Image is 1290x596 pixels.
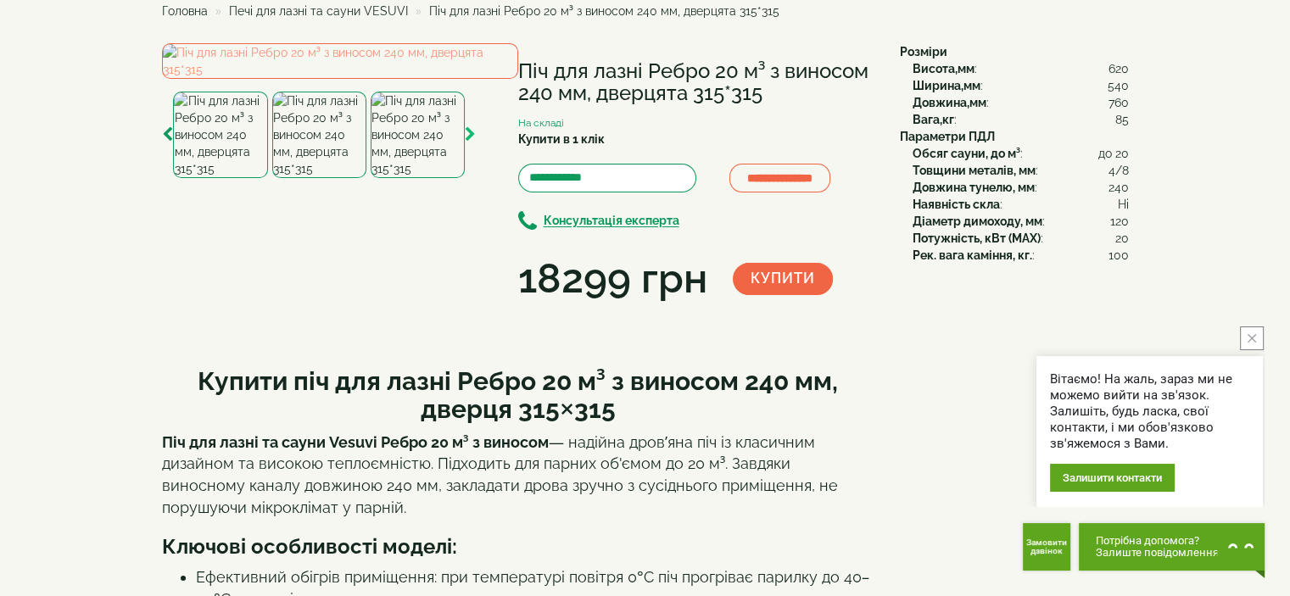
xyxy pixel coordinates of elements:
div: Вітаємо! На жаль, зараз ми не можемо вийти на зв'язок. Залишіть, будь ласка, свої контакти, і ми ... [1050,371,1249,452]
span: 4/8 [1109,162,1129,179]
span: Піч для лазні Ребро 20 м³ з виносом 240 мм, дверцята 315*315 [429,4,779,18]
strong: Купити піч для лазні Ребро 20 м³ з виносом 240 мм, дверця 315×315 [198,366,838,424]
span: 540 [1108,77,1129,94]
div: Залишити контакти [1050,464,1175,492]
img: Піч для лазні Ребро 20 м³ з виносом 240 мм, дверцята 315*315 [162,43,518,79]
button: close button [1240,326,1264,350]
span: до 20 [1098,145,1129,162]
img: Піч для лазні Ребро 20 м³ з виносом 240 мм, дверцята 315*315 [173,92,267,178]
div: : [913,60,1129,77]
button: Купити [733,263,833,295]
b: Діаметр димоходу, мм [913,214,1042,228]
strong: Піч для лазні та сауни Vesuvi Ребро 20 м³ з виносом [162,433,549,451]
div: : [913,247,1129,264]
b: Висота,мм [913,62,974,75]
div: : [913,77,1129,94]
span: Залиште повідомлення [1096,547,1219,559]
span: Ні [1118,196,1129,213]
b: Вага,кг [913,113,954,126]
span: 20 [1115,230,1129,247]
a: Головна [162,4,208,18]
span: Замовити дзвінок [1026,538,1067,555]
span: 85 [1115,111,1129,128]
div: : [913,196,1129,213]
div: : [913,111,1129,128]
b: Консультація експерта [544,214,679,228]
span: Потрібна допомога? [1096,535,1219,547]
b: Обсяг сауни, до м³ [913,147,1020,160]
b: Параметри ПДЛ [900,130,995,143]
b: Ширина,мм [913,79,980,92]
div: : [913,162,1129,179]
span: 620 [1109,60,1129,77]
p: — надійна дров’яна піч із класичним дизайном та високою теплоємністю. Підходить для парних об'ємо... [162,432,874,519]
b: Товщини металів, мм [913,164,1036,177]
b: Ключові особливості моделі: [162,534,457,559]
img: Піч для лазні Ребро 20 м³ з виносом 240 мм, дверцята 315*315 [272,92,366,178]
a: Печі для лазні та сауни VESUVI [229,4,408,18]
b: Довжина,мм [913,96,986,109]
b: Наявність скла [913,198,1000,211]
div: : [913,94,1129,111]
div: : [913,213,1129,230]
label: Купити в 1 клік [518,131,605,148]
span: 240 [1109,179,1129,196]
button: Get Call button [1023,523,1070,571]
b: Розміри [900,45,947,58]
h1: Піч для лазні Ребро 20 м³ з виносом 240 мм, дверцята 315*315 [518,60,874,105]
span: 100 [1109,247,1129,264]
b: Рек. вага каміння, кг. [913,248,1032,262]
div: 18299 грн [518,250,707,308]
img: Піч для лазні Ребро 20 м³ з виносом 240 мм, дверцята 315*315 [371,92,465,178]
span: 120 [1110,213,1129,230]
button: Chat button [1079,523,1265,571]
span: 760 [1109,94,1129,111]
div: : [913,145,1129,162]
div: : [913,179,1129,196]
b: Довжина тунелю, мм [913,181,1035,194]
b: Потужність, кВт (MAX) [913,231,1041,245]
small: На складі [518,117,564,129]
div: : [913,230,1129,247]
